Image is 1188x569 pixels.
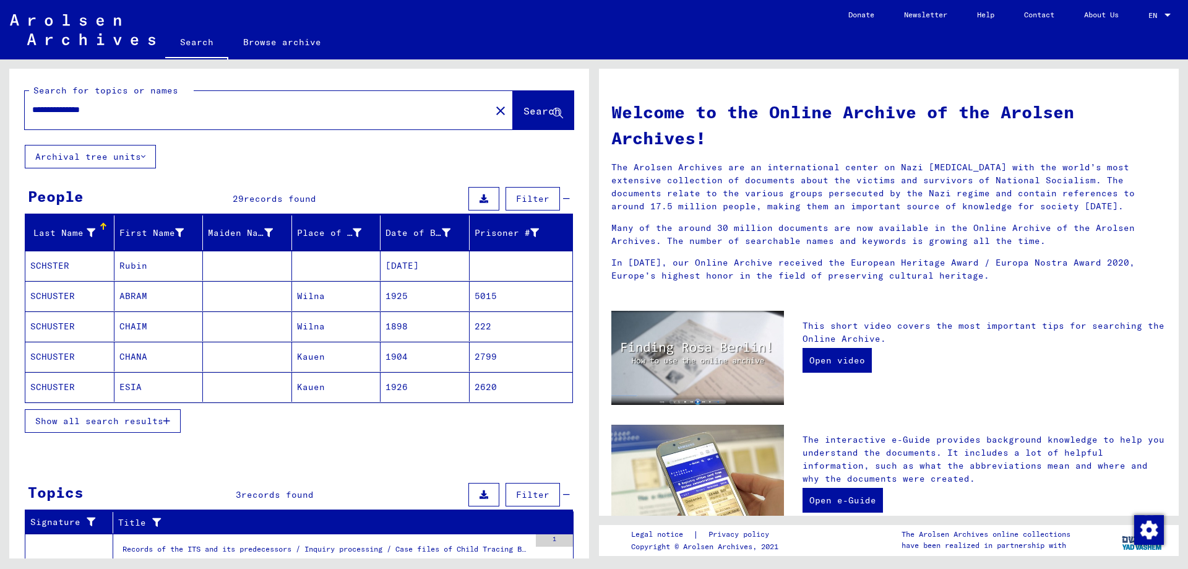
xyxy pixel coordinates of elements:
[25,251,114,280] mat-cell: SCHSTER
[118,513,558,532] div: Title
[114,342,204,371] mat-cell: CHANA
[292,342,381,371] mat-cell: Kauen
[1119,524,1166,555] img: yv_logo.png
[292,311,381,341] mat-cell: Wilna
[25,281,114,311] mat-cell: SCHUSTER
[123,544,530,561] div: Records of the ITS and its predecessors / Inquiry processing / Case files of Child Tracing Branch...
[381,281,470,311] mat-cell: 1925
[28,481,84,503] div: Topics
[470,342,573,371] mat-cell: 2799
[699,528,784,541] a: Privacy policy
[611,311,784,405] img: video.jpg
[611,161,1166,213] p: The Arolsen Archives are an international center on Nazi [MEDICAL_DATA] with the world’s most ext...
[803,488,883,513] a: Open e-Guide
[381,251,470,280] mat-cell: [DATE]
[114,251,204,280] mat-cell: Rubin
[611,222,1166,248] p: Many of the around 30 million documents are now available in the Online Archive of the Arolsen Ar...
[1134,515,1164,545] img: Change consent
[470,372,573,402] mat-cell: 2620
[114,372,204,402] mat-cell: ESIA
[516,489,549,500] span: Filter
[902,540,1070,551] p: have been realized in partnership with
[902,529,1070,540] p: The Arolsen Archives online collections
[33,85,178,96] mat-label: Search for topics or names
[470,311,573,341] mat-cell: 222
[25,311,114,341] mat-cell: SCHUSTER
[381,215,470,250] mat-header-cell: Date of Birth
[118,516,543,529] div: Title
[513,91,574,129] button: Search
[114,215,204,250] mat-header-cell: First Name
[381,311,470,341] mat-cell: 1898
[208,223,291,243] div: Maiden Name
[475,227,540,240] div: Prisoner #
[241,489,314,500] span: records found
[292,281,381,311] mat-cell: Wilna
[523,105,561,117] span: Search
[165,27,228,59] a: Search
[803,319,1166,345] p: This short video covers the most important tips for searching the Online Archive.
[1148,11,1162,20] span: EN
[25,145,156,168] button: Archival tree units
[470,215,573,250] mat-header-cell: Prisoner #
[536,534,573,547] div: 1
[30,223,114,243] div: Last Name
[803,348,872,373] a: Open video
[1134,515,1163,544] div: Change consent
[516,193,549,204] span: Filter
[488,98,513,123] button: Clear
[493,103,508,118] mat-icon: close
[381,372,470,402] mat-cell: 1926
[506,483,560,506] button: Filter
[611,99,1166,151] h1: Welcome to the Online Archive of the Arolsen Archives!
[506,187,560,211] button: Filter
[25,342,114,371] mat-cell: SCHUSTER
[385,223,469,243] div: Date of Birth
[385,227,450,240] div: Date of Birth
[30,516,97,529] div: Signature
[25,409,181,433] button: Show all search results
[631,528,784,541] div: |
[30,227,95,240] div: Last Name
[236,489,241,500] span: 3
[114,281,204,311] mat-cell: ABRAM
[30,513,113,532] div: Signature
[25,215,114,250] mat-header-cell: Last Name
[119,227,184,240] div: First Name
[114,311,204,341] mat-cell: CHAIM
[119,223,203,243] div: First Name
[611,425,784,540] img: eguide.jpg
[28,185,84,207] div: People
[381,342,470,371] mat-cell: 1904
[35,415,163,427] span: Show all search results
[475,223,558,243] div: Prisoner #
[297,223,381,243] div: Place of Birth
[297,227,362,240] div: Place of Birth
[208,227,273,240] div: Maiden Name
[631,541,784,552] p: Copyright © Arolsen Archives, 2021
[25,372,114,402] mat-cell: SCHUSTER
[244,193,316,204] span: records found
[203,215,292,250] mat-header-cell: Maiden Name
[228,27,336,57] a: Browse archive
[470,281,573,311] mat-cell: 5015
[292,215,381,250] mat-header-cell: Place of Birth
[611,256,1166,282] p: In [DATE], our Online Archive received the European Heritage Award / Europa Nostra Award 2020, Eu...
[10,14,155,45] img: Arolsen_neg.svg
[292,372,381,402] mat-cell: Kauen
[803,433,1166,485] p: The interactive e-Guide provides background knowledge to help you understand the documents. It in...
[233,193,244,204] span: 29
[631,528,693,541] a: Legal notice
